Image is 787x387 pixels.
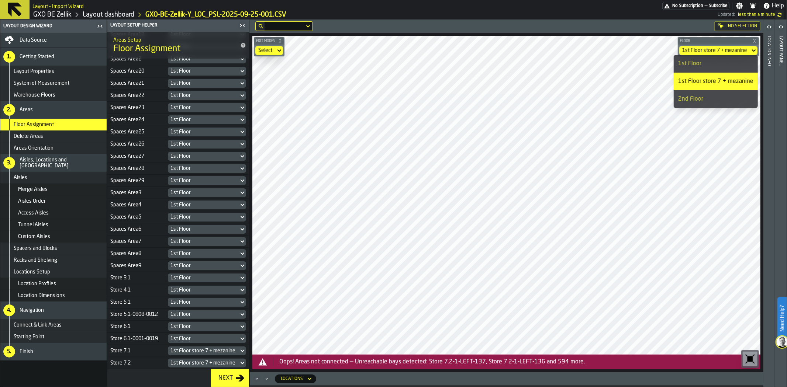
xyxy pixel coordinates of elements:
div: DropdownMenuValue-none [258,48,273,53]
li: dropdown-item [674,55,758,73]
div: 1st Floor store 7 + mezanine [678,77,753,86]
span: 13/10/2025, 16:08:04 [738,12,775,17]
div: DropdownMenuValue-default-floor [171,141,236,147]
li: menu Delete Areas [0,130,107,142]
div: Spaces Area22 [110,93,162,98]
div: DropdownMenuValue-default-floor [171,287,236,293]
span: Racks and Shelving [14,257,57,263]
nav: Breadcrumb [32,10,375,19]
a: link-to-/wh/i/5fa160b1-7992-442a-9057-4226e3d2ae6d/import/layout/c2289acf-db0f-40b7-8b31-d8edf789... [145,11,286,19]
div: Layout panel [779,34,784,385]
label: button-toggle-Close me [95,22,105,31]
div: Spaces Area25 [110,129,162,135]
div: Next [215,374,236,383]
li: dropdown-item [674,73,758,90]
div: DropdownMenuValue-default-floor [171,226,236,232]
span: Edit Modes [255,39,276,43]
li: menu Navigation [0,301,107,319]
div: DropdownMenuValue-default-floor [168,128,246,136]
a: link-to-/wh/i/5fa160b1-7992-442a-9057-4226e3d2ae6d [33,11,72,19]
div: DropdownMenuValue-default-floor [171,129,236,135]
div: Store 6.1 [110,324,162,330]
div: Oops! Areas not connected — Unreachable bays detected: Store 7.2-1-LEFT-137, Store 7.2-1-LEFT-136... [279,358,755,366]
span: Layout Properties [14,69,54,74]
div: 4. [3,304,15,316]
div: DropdownMenuValue-default-floor [171,251,236,257]
span: Starting Point [14,334,44,340]
div: DropdownMenuValue-default-floor [168,103,246,112]
svg: Reset zoom and position [744,353,756,365]
li: menu Aisles [0,172,107,184]
li: menu Layout Properties [0,66,107,77]
li: menu Finish [0,343,107,360]
div: Spaces Area28 [110,165,162,171]
span: Access Aisles [18,210,49,216]
div: 3. [3,157,15,169]
div: Store 5.1 [110,299,162,305]
div: DropdownMenuValue-default-floor [168,286,246,294]
li: menu System of Measurement [0,77,107,89]
span: Updated: [718,12,735,17]
div: DropdownMenuValue-floor-caa8e4e621 [679,46,757,55]
div: Spaces Area24 [110,117,162,123]
span: Locations Setup [14,269,50,275]
li: menu Aisles, Locations and Bays [0,154,107,172]
div: DropdownMenuValue-default-floor [168,225,246,234]
li: menu Data Source [0,33,107,48]
div: Spaces Area3 [110,190,162,196]
span: Getting Started [20,54,54,60]
a: link-to-/wh/i/5fa160b1-7992-442a-9057-4226e3d2ae6d/pricing/ [662,2,729,10]
div: Spaces Area4 [110,202,162,208]
div: Spaces Area5 [110,214,162,220]
label: button-toggle-Close me [237,21,248,30]
li: menu Location Dimensions [0,290,107,301]
button: button- [254,37,284,45]
span: Areas [20,107,33,113]
div: DropdownMenuValue-default-floor [171,165,236,171]
div: Spaces Area23 [110,105,162,111]
label: button-toggle-Open [764,21,774,34]
div: Store 7.1 [110,348,162,354]
div: DropdownMenuValue-none [255,46,283,55]
li: menu Getting Started [0,48,107,66]
div: title-Floor Assignment [107,32,249,59]
div: DropdownMenuValue-default-floor [168,152,246,161]
span: Location Profiles [18,281,56,287]
span: System of Measurement [14,80,69,86]
div: Store 6.1-0001-0019 [110,336,162,342]
div: DropdownMenuValue-default-floor [171,336,236,342]
div: 5. [3,346,15,358]
div: 2nd Floor [678,95,753,104]
div: DropdownMenuValue-default-floor [171,178,236,184]
div: Spaces Area26 [110,141,162,147]
span: Location Dimensions [18,293,65,299]
li: menu Connect & Link Areas [0,319,107,331]
span: Tunnel Aisles [18,222,48,228]
div: DropdownMenuValue-default-floor [168,91,246,100]
label: button-toggle-Notifications [746,2,760,10]
div: DropdownMenuValue-default-floor [168,237,246,246]
a: link-to-/wh/i/5fa160b1-7992-442a-9057-4226e3d2ae6d/designer [83,11,134,19]
span: Navigation [20,307,44,313]
div: DropdownMenuValue-default-floor [168,334,246,343]
div: DropdownMenuValue-default-floor [171,80,236,86]
div: DropdownMenuValue-default-floor [171,311,236,317]
span: Finish [20,349,33,355]
div: DropdownMenuValue-default-floor [168,79,246,88]
div: hide filter [259,24,263,28]
span: Aisles [14,175,27,181]
div: 1st Floor [678,59,753,68]
li: menu Location Profiles [0,278,107,290]
span: Spacers and Blocks [14,245,57,251]
div: Store 5.1-0808-0812 [110,311,162,317]
span: Floor Assignment [14,122,54,128]
div: Spaces Area21 [110,80,162,86]
header: Layout Design Wizard [0,20,107,33]
div: DropdownMenuValue-default-floor [171,238,236,244]
span: Custom Aisles [18,234,50,240]
li: menu Access Aisles [0,207,107,219]
div: DropdownMenuValue-floor-caa8e4e621 [168,346,246,355]
div: DropdownMenuValue-default-floor [171,93,236,98]
li: menu Custom Aisles [0,231,107,243]
li: menu Areas Orientation [0,142,107,154]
